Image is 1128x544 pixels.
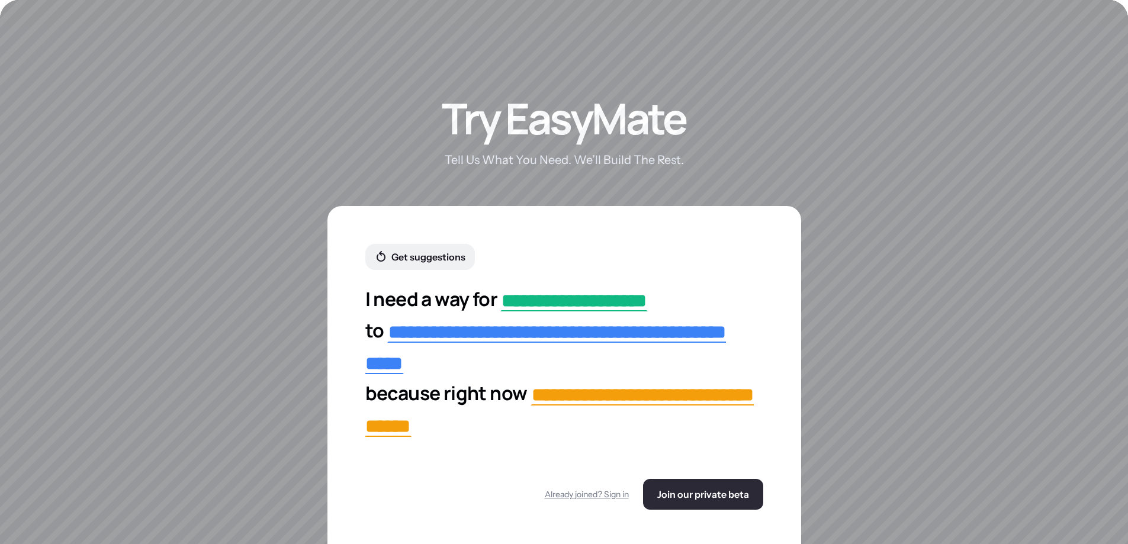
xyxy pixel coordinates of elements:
[365,244,475,270] button: Get suggestions
[643,479,763,510] button: Join our private beta
[545,484,629,505] button: Already joined? Sign in
[365,380,528,406] span: because right now
[657,488,749,500] span: Join our private beta
[365,286,497,312] span: I need a way for
[365,317,384,343] span: to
